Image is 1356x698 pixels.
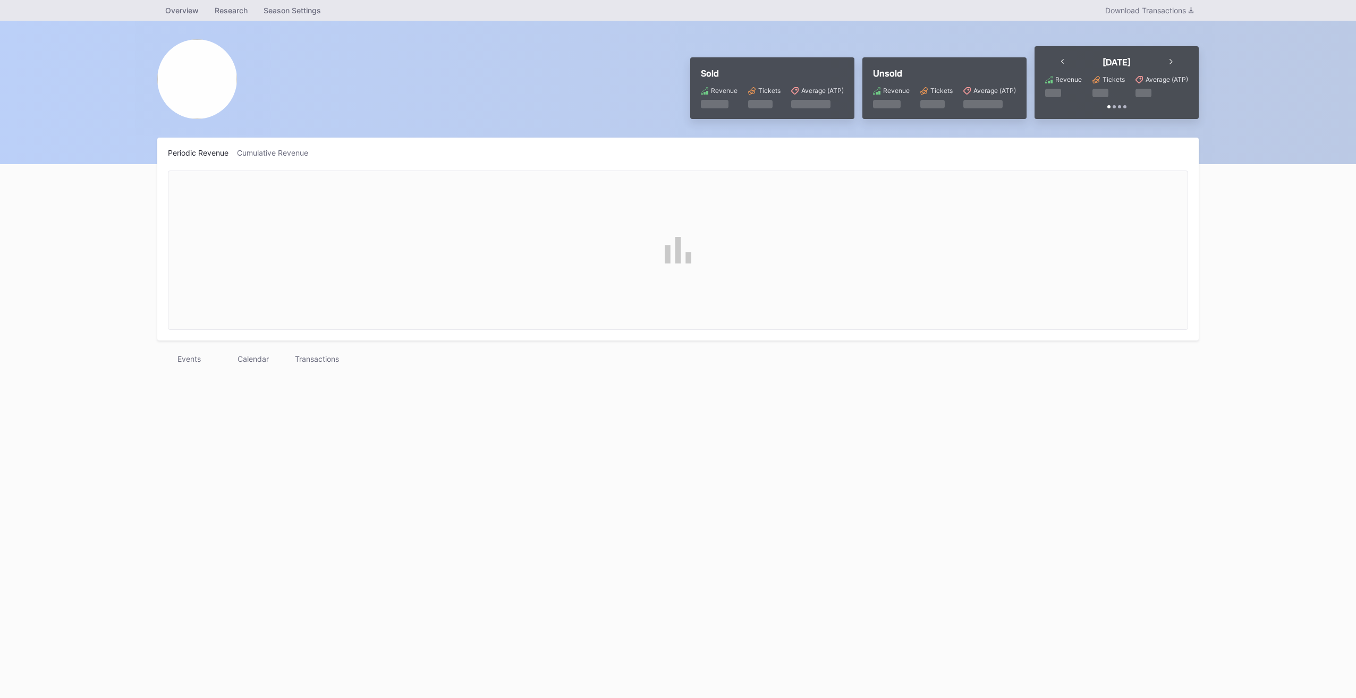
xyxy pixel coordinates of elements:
[701,68,844,79] div: Sold
[221,351,285,367] div: Calendar
[1146,75,1188,83] div: Average (ATP)
[285,351,349,367] div: Transactions
[973,87,1016,95] div: Average (ATP)
[883,87,910,95] div: Revenue
[207,3,256,18] a: Research
[1103,75,1125,83] div: Tickets
[237,148,317,157] div: Cumulative Revenue
[930,87,953,95] div: Tickets
[256,3,329,18] a: Season Settings
[1100,3,1199,18] button: Download Transactions
[1055,75,1082,83] div: Revenue
[1103,57,1131,67] div: [DATE]
[1105,6,1193,15] div: Download Transactions
[711,87,738,95] div: Revenue
[168,148,237,157] div: Periodic Revenue
[758,87,781,95] div: Tickets
[157,351,221,367] div: Events
[873,68,1016,79] div: Unsold
[157,3,207,18] a: Overview
[801,87,844,95] div: Average (ATP)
